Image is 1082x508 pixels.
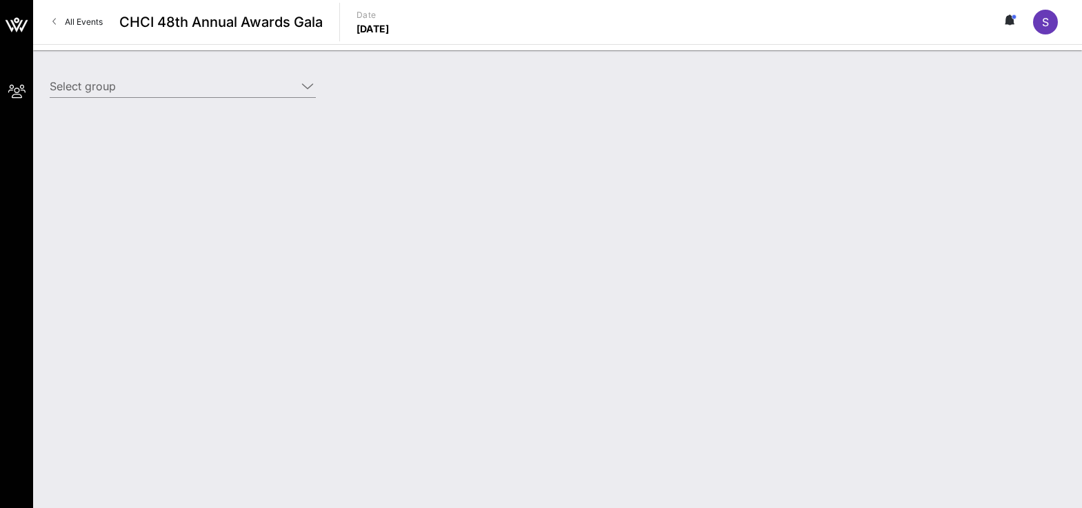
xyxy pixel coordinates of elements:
[357,22,390,36] p: [DATE]
[119,12,323,32] span: CHCI 48th Annual Awards Gala
[65,17,103,27] span: All Events
[1033,10,1058,34] div: S
[1042,15,1049,29] span: S
[357,8,390,22] p: Date
[44,11,111,33] a: All Events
